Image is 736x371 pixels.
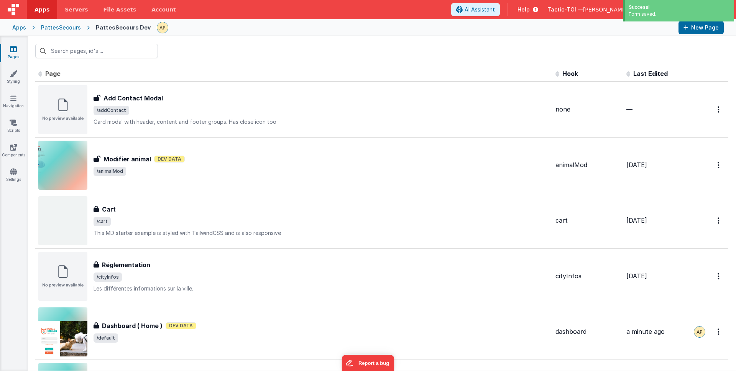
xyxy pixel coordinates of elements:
div: PattesSecours [41,24,81,31]
span: File Assets [103,6,136,13]
h3: Modifier animal [103,154,151,164]
h3: Add Contact Modal [103,94,163,103]
span: Hook [562,70,578,77]
button: Options [713,102,725,117]
span: Page [45,70,61,77]
span: /cart [94,217,111,226]
p: This MD starter example is styled with TailwindCSS and is also responsive [94,229,549,237]
button: Options [713,324,725,340]
div: dashboard [555,327,620,336]
p: Card modal with header, content and footer groups. Has close icon too [94,118,549,126]
span: Dev Data [166,322,196,329]
button: Options [713,213,725,228]
div: Apps [12,24,26,31]
div: none [555,105,620,114]
span: /cityInfos [94,273,122,282]
span: /default [94,333,118,343]
button: Options [713,157,725,173]
button: Options [713,268,725,284]
div: animalMod [555,161,620,169]
h3: Réglementation [102,260,150,269]
p: Les différentes informations sur la ville. [94,285,549,292]
span: Last Edited [633,70,668,77]
span: — [626,105,632,113]
span: Dev Data [154,156,185,163]
button: Tactic-TGI — [PERSON_NAME][EMAIL_ADDRESS][DOMAIN_NAME] [547,6,730,13]
h3: Cart [102,205,116,214]
span: Help [517,6,530,13]
span: Apps [34,6,49,13]
img: c78abd8586fb0502950fd3f28e86ae42 [694,327,705,337]
h3: Dashboard ( Home ) [102,321,163,330]
div: PattesSecours Dev [96,24,151,31]
div: Form saved. [629,11,730,18]
button: New Page [678,21,724,34]
input: Search pages, id's ... [35,44,158,58]
span: Tactic-TGI — [547,6,583,13]
div: cart [555,216,620,225]
span: [DATE] [626,161,647,169]
img: c78abd8586fb0502950fd3f28e86ae42 [157,22,168,33]
span: Servers [65,6,88,13]
span: /addContact [94,106,129,115]
span: /animalMod [94,167,126,176]
span: a minute ago [626,328,665,335]
span: [PERSON_NAME][EMAIL_ADDRESS][DOMAIN_NAME] [583,6,721,13]
button: AI Assistant [451,3,500,16]
div: cityInfos [555,272,620,281]
span: [DATE] [626,217,647,224]
span: [DATE] [626,272,647,280]
iframe: Marker.io feedback button [342,355,394,371]
span: AI Assistant [465,6,495,13]
div: Success! [629,4,730,11]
